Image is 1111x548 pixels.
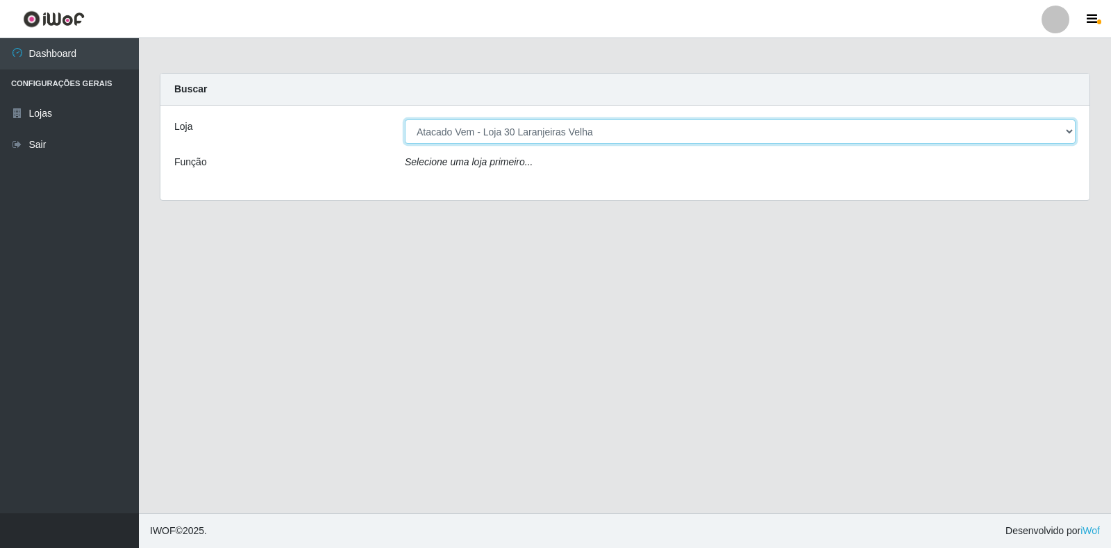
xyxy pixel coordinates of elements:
label: Função [174,155,207,169]
label: Loja [174,119,192,134]
span: Desenvolvido por [1005,524,1100,538]
a: iWof [1080,525,1100,536]
span: IWOF [150,525,176,536]
span: © 2025 . [150,524,207,538]
strong: Buscar [174,83,207,94]
i: Selecione uma loja primeiro... [405,156,533,167]
img: CoreUI Logo [23,10,85,28]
